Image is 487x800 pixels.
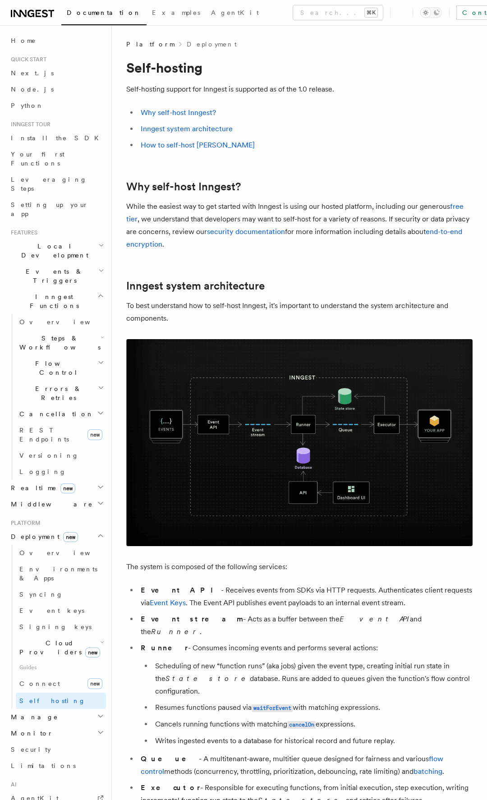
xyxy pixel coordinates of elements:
span: Examples [152,9,200,16]
span: Deployment [7,532,78,541]
div: Deploymentnew [7,545,106,709]
button: Inngest Functions [7,289,106,314]
li: Writes ingested events to a database for historical record and future replay. [152,735,473,747]
a: Node.js [7,81,106,97]
span: Security [11,746,51,753]
a: Logging [16,464,106,480]
a: Security [7,741,106,758]
span: Events & Triggers [7,267,98,285]
span: Local Development [7,242,98,260]
button: Local Development [7,238,106,263]
span: Monitor [7,729,53,738]
span: Guides [16,660,106,675]
span: Documentation [67,9,141,16]
span: Errors & Retries [16,384,98,402]
div: Inngest Functions [7,314,106,480]
li: - Consumes incoming events and performs several actions: [138,642,473,747]
a: Why self-host Inngest? [141,108,216,117]
span: AI [7,781,17,788]
button: Flow Control [16,355,106,381]
span: REST Endpoints [19,427,69,443]
a: Connectnew [16,675,106,693]
a: Environments & Apps [16,561,106,586]
em: State store [165,674,250,683]
a: waitForEvent [252,703,293,712]
a: REST Endpointsnew [16,422,106,447]
span: Next.js [11,69,54,77]
a: Inngest system architecture [141,124,233,133]
a: cancelOn [287,720,316,728]
span: Inngest Functions [7,292,97,310]
span: AgentKit [211,9,259,16]
button: Events & Triggers [7,263,106,289]
button: Errors & Retries [16,381,106,406]
strong: Executor [141,783,200,792]
kbd: ⌘K [365,8,377,17]
a: How to self-host [PERSON_NAME] [141,141,255,149]
a: Syncing [16,586,106,602]
a: Setting up your app [7,197,106,222]
img: Inngest system architecture diagram [126,339,473,546]
p: To best understand how to self-host Inngest, it's important to understand the system architecture... [126,299,473,325]
span: Versioning [19,452,79,459]
button: Cancellation [16,406,106,422]
span: new [60,483,75,493]
button: Cloud Providersnew [16,635,106,660]
em: Runner [151,627,200,636]
a: Event keys [16,602,106,619]
span: Your first Functions [11,151,64,167]
a: Examples [147,3,206,24]
strong: Event API [141,586,221,594]
a: Inngest system architecture [126,280,265,292]
span: Python [11,102,44,109]
a: Versioning [16,447,106,464]
li: - A multitenant-aware, multitier queue designed for fairness and various methods (concurrency, th... [138,753,473,778]
span: Cancellation [16,409,94,418]
span: Platform [7,520,41,527]
span: new [87,678,102,689]
span: Steps & Workflows [16,334,101,352]
span: Self hosting [19,697,86,704]
span: Home [11,36,36,45]
a: Your first Functions [7,146,106,171]
strong: Runner [141,644,188,652]
li: Resumes functions paused via with matching expressions. [152,701,473,714]
em: Event API [340,615,410,623]
span: Quick start [7,56,46,63]
a: Home [7,32,106,49]
span: Event keys [19,607,84,614]
span: Limitations [11,762,76,769]
button: Steps & Workflows [16,330,106,355]
span: Logging [19,468,66,475]
button: Monitor [7,725,106,741]
button: Deploymentnew [7,529,106,545]
code: cancelOn [287,721,316,729]
span: Install the SDK [11,134,104,142]
a: Documentation [61,3,147,25]
button: Realtimenew [7,480,106,496]
a: Leveraging Steps [7,171,106,197]
li: - Receives events from SDKs via HTTP requests. Authenticates client requests via . The Event API ... [138,584,473,609]
span: Overview [19,318,112,326]
li: - Acts as a buffer between the and the . [138,613,473,638]
p: The system is composed of the following services: [126,561,473,573]
h1: Self-hosting [126,60,473,76]
a: Signing keys [16,619,106,635]
p: While the easiest way to get started with Inngest is using our hosted platform, including our gen... [126,200,473,251]
button: Toggle dark mode [420,7,442,18]
p: Self-hosting support for Inngest is supported as of the 1.0 release. [126,83,473,96]
a: Install the SDK [7,130,106,146]
span: Manage [7,713,58,722]
span: Flow Control [16,359,98,377]
button: Search...⌘K [293,5,383,20]
span: Environments & Apps [19,566,97,582]
a: security documentation [207,227,285,236]
span: Platform [126,40,174,49]
span: new [85,648,100,657]
span: Node.js [11,86,54,93]
li: Scheduling of new “function runs” (aka jobs) given the event type, creating initial run state in ... [152,660,473,698]
li: Cancels running functions with matching expressions. [152,718,473,731]
span: Signing keys [19,623,92,630]
span: Overview [19,549,112,556]
span: Leveraging Steps [11,176,87,192]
